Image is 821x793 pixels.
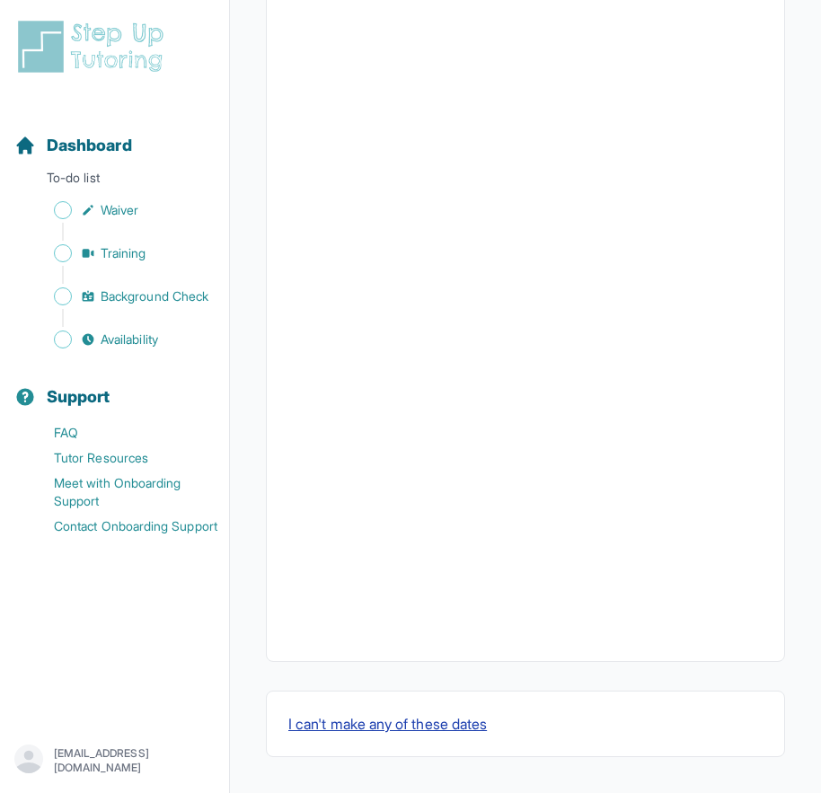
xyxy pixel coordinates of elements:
[101,201,138,219] span: Waiver
[14,420,229,445] a: FAQ
[7,356,222,417] button: Support
[14,133,132,158] a: Dashboard
[14,745,215,777] button: [EMAIL_ADDRESS][DOMAIN_NAME]
[101,244,146,262] span: Training
[47,384,110,410] span: Support
[14,471,229,514] a: Meet with Onboarding Support
[14,445,229,471] a: Tutor Resources
[14,284,229,309] a: Background Check
[14,241,229,266] a: Training
[7,169,222,194] p: To-do list
[54,746,215,775] p: [EMAIL_ADDRESS][DOMAIN_NAME]
[14,327,229,352] a: Availability
[101,330,158,348] span: Availability
[14,18,174,75] img: logo
[14,514,229,539] a: Contact Onboarding Support
[288,713,487,735] button: I can't make any of these dates
[7,104,222,165] button: Dashboard
[14,198,229,223] a: Waiver
[47,133,132,158] span: Dashboard
[101,287,208,305] span: Background Check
